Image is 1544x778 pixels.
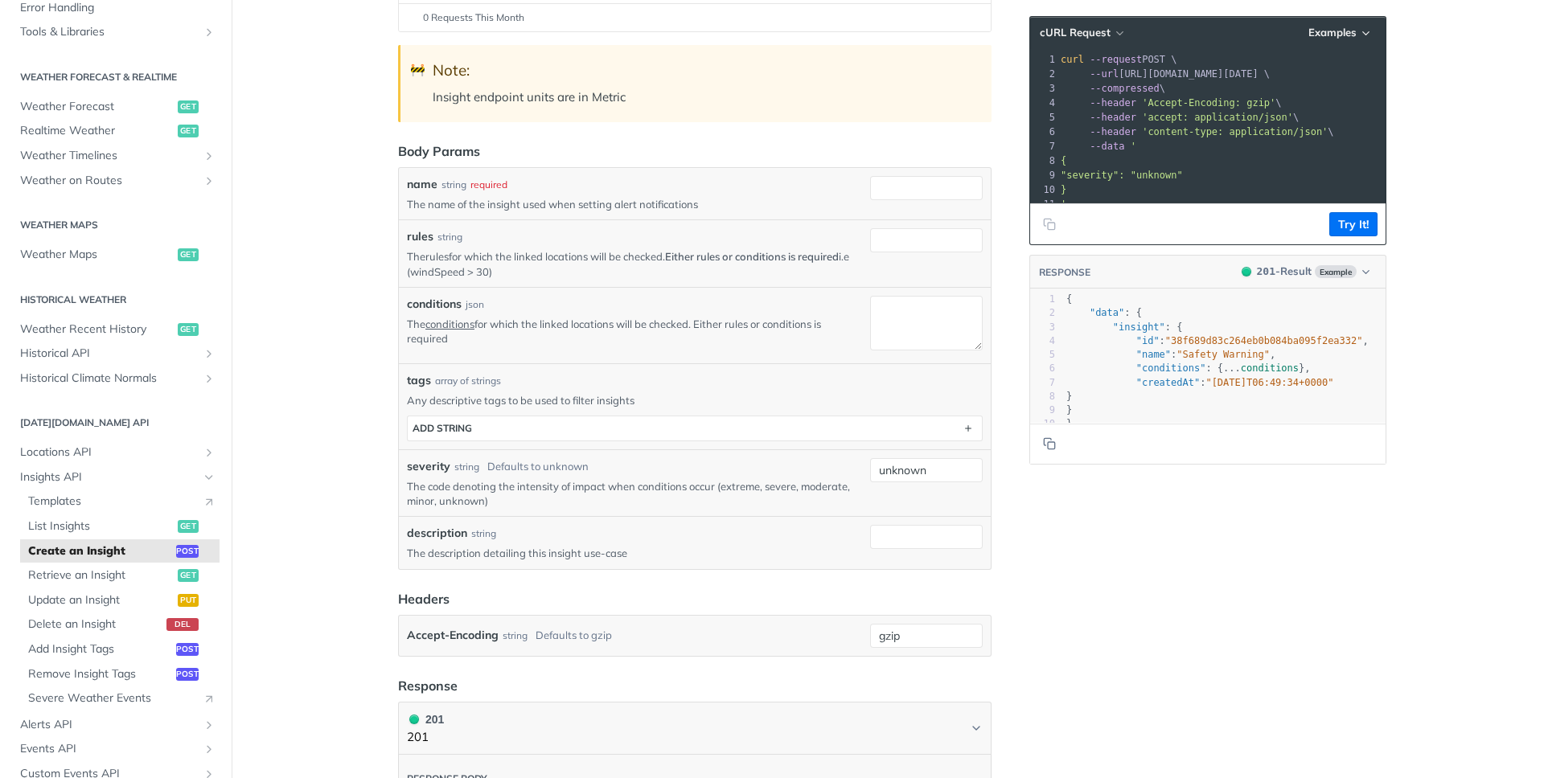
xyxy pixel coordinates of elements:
[12,20,220,44] a: Tools & LibrariesShow subpages for Tools & Libraries
[409,715,419,724] span: 201
[1061,68,1270,80] span: [URL][DOMAIN_NAME][DATE] \
[1066,362,1311,374] span: : { },
[1030,362,1055,375] div: 6
[12,169,220,193] a: Weather on RoutesShow subpages for Weather on Routes
[425,250,449,263] a: rules
[203,495,216,508] i: Link
[166,618,199,631] span: del
[1136,349,1171,360] span: "name"
[20,123,174,139] span: Realtime Weather
[407,393,983,407] p: Any descriptive tags to be used to filter insights
[1142,126,1328,137] span: 'content-type: application/json'
[178,100,199,113] span: get
[1090,112,1136,123] span: --header
[1066,321,1183,333] span: : {
[20,148,199,164] span: Weather Timelines
[203,174,216,187] button: Show subpages for Weather on Routes
[1205,377,1333,388] span: "[DATE]T06:49:34+0000"
[20,346,199,362] span: Historical API
[407,197,864,211] p: The name of the insight used when setting alert notifications
[1066,391,1072,402] span: }
[12,243,220,267] a: Weather Mapsget
[454,460,479,474] div: string
[12,713,220,737] a: Alerts APIShow subpages for Alerts API
[1303,25,1378,41] button: Examples
[1030,125,1057,139] div: 6
[28,567,174,583] span: Retrieve an Insight
[1066,418,1072,429] span: }
[20,321,174,338] span: Weather Recent History
[1030,139,1057,154] div: 7
[470,178,507,192] div: required
[1030,334,1055,348] div: 4
[1030,293,1055,306] div: 1
[12,70,220,84] h2: Weather Forecast & realtime
[1030,81,1057,96] div: 3
[665,250,839,263] strong: Either rules or conditions is required
[1030,376,1055,390] div: 7
[1030,197,1057,211] div: 11
[12,440,220,465] a: Locations APIShow subpages for Locations API
[1090,83,1160,94] span: --compressed
[536,624,612,647] div: Defaults to gzip
[1066,404,1072,416] span: }
[407,728,444,747] p: 201
[1066,307,1142,318] span: : {
[435,374,501,388] div: array of strings
[20,637,220,661] a: Add Insight Tagspost
[1061,199,1066,210] span: '
[20,371,199,387] span: Historical Climate Normals
[1030,306,1055,320] div: 2
[20,444,199,461] span: Locations API
[1176,349,1270,360] span: "Safety Warning"
[28,518,174,534] span: List Insights
[503,624,528,647] div: string
[176,643,199,656] span: post
[20,741,199,757] span: Events API
[1038,432,1061,456] button: Copy to clipboard
[1090,97,1136,109] span: --header
[1113,321,1165,333] span: "insight"
[1061,97,1282,109] span: \
[1066,377,1333,388] span: :
[28,641,172,657] span: Add Insight Tags
[1061,155,1066,166] span: {
[20,662,220,686] a: Remove Insight Tagspost
[425,317,474,330] a: conditions
[1040,26,1111,39] span: cURL Request
[407,228,433,245] label: rules
[178,594,199,607] span: put
[407,710,444,728] div: 201
[1030,154,1057,168] div: 8
[410,61,425,80] span: 🚧
[28,592,174,608] span: Update an Insight
[203,719,216,731] button: Show subpages for Alerts API
[1030,52,1057,67] div: 1
[1030,403,1055,417] div: 9
[1061,54,1084,65] span: curl
[28,616,162,633] span: Delete an Insight
[1136,335,1160,346] span: "id"
[12,737,220,761] a: Events APIShow subpages for Events API
[12,366,220,391] a: Historical Climate NormalsShow subpages for Historical Climate Normals
[407,624,499,647] label: Accept-Encoding
[398,589,450,608] div: Headers
[176,545,199,558] span: post
[20,612,220,637] a: Delete an Insightdel
[1142,112,1293,123] span: 'accept: application/json'
[176,668,199,681] span: post
[12,293,220,307] h2: Historical Weather
[178,248,199,261] span: get
[20,717,199,733] span: Alerts API
[1030,168,1057,182] div: 9
[408,416,982,440] button: ADD string
[1142,97,1275,109] span: 'Accept-Encoding: gzip'
[423,10,524,25] span: 0 Requests This Month
[407,317,864,346] p: The for which the linked locations will be checked. Either rules or conditions is required
[437,230,462,244] div: string
[12,416,220,430] h2: [DATE][DOMAIN_NAME] API
[28,543,172,559] span: Create an Insight
[1242,267,1251,276] span: 201
[1090,126,1136,137] span: --header
[203,692,216,705] i: Link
